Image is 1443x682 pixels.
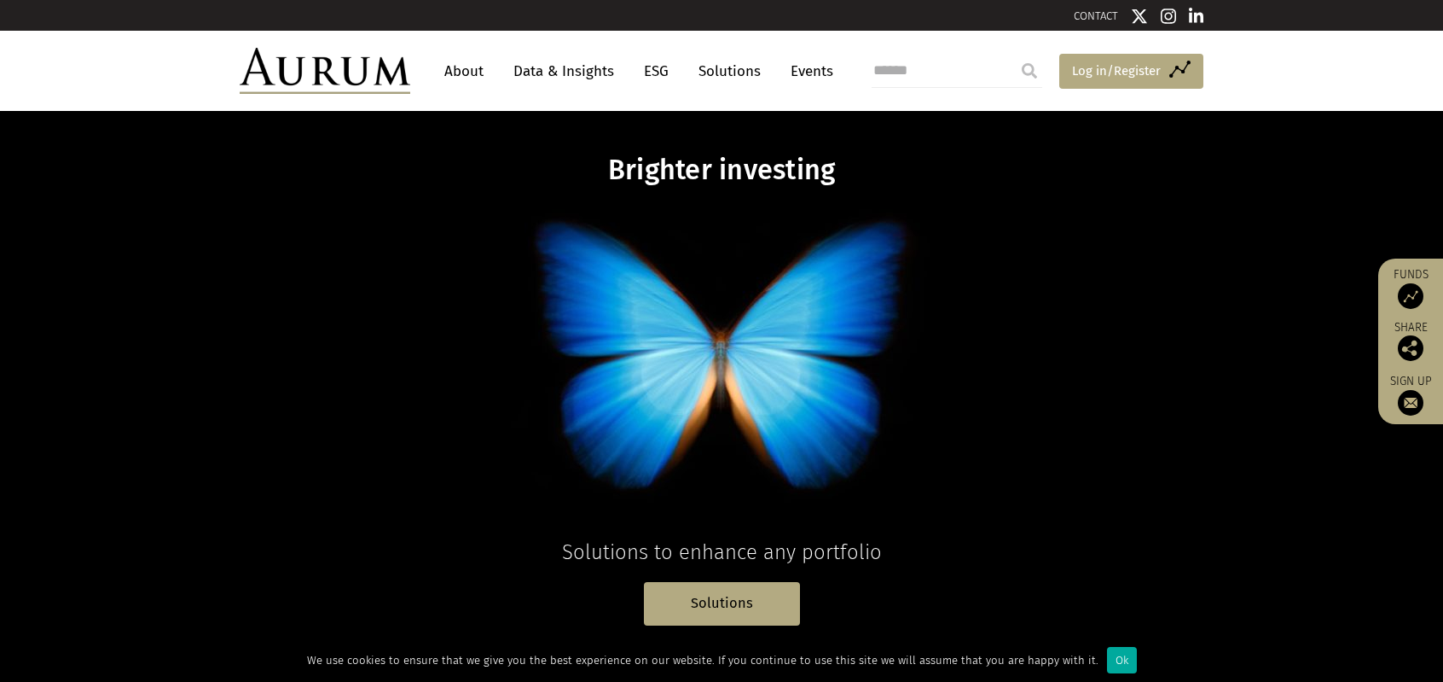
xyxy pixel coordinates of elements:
[562,540,882,564] span: Solutions to enhance any portfolio
[436,55,492,87] a: About
[635,55,677,87] a: ESG
[782,55,833,87] a: Events
[1387,322,1434,361] div: Share
[1387,374,1434,416] a: Sign up
[1161,8,1176,25] img: Instagram icon
[690,55,769,87] a: Solutions
[1131,8,1148,25] img: Twitter icon
[1398,335,1423,361] img: Share this post
[1387,267,1434,309] a: Funds
[644,582,800,626] a: Solutions
[1107,647,1137,673] div: Ok
[1074,9,1118,22] a: CONTACT
[1072,61,1161,81] span: Log in/Register
[505,55,623,87] a: Data & Insights
[1189,8,1204,25] img: Linkedin icon
[240,48,410,94] img: Aurum
[1012,54,1046,88] input: Submit
[1398,283,1423,309] img: Access Funds
[392,154,1051,187] h1: Brighter investing
[1398,390,1423,416] img: Sign up to our newsletter
[1059,54,1203,90] a: Log in/Register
